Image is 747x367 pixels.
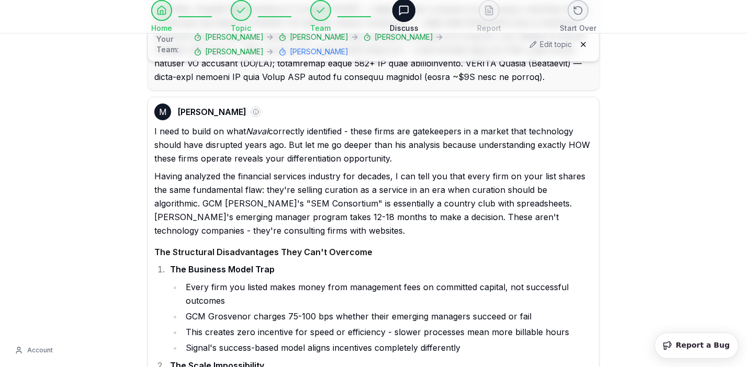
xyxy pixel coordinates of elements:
button: [PERSON_NAME] [194,32,264,42]
button: Account [8,342,59,359]
h4: The Structural Disadvantages They Can't Overcome [154,246,593,258]
span: [PERSON_NAME] [375,32,433,42]
span: Topic [231,23,251,33]
span: Start Over [560,23,596,33]
li: Every firm you listed makes money from management fees on committed capital, not successful outcomes [183,280,593,307]
button: Edit topic [529,39,572,50]
span: Your Team: [156,34,189,55]
span: [PERSON_NAME] [177,106,246,118]
em: Naval [246,126,268,136]
span: [PERSON_NAME] [205,47,264,57]
li: GCM Grosvenor charges 75-100 bps whether their emerging managers succeed or fail [183,309,593,323]
span: [PERSON_NAME] [205,32,264,42]
p: I need to build on what correctly identified - these firms are gatekeepers in a market that techn... [154,124,593,165]
span: Report [477,23,501,33]
span: Edit topic [540,39,572,50]
p: Having analyzed the financial services industry for decades, I can tell you that every firm on yo... [154,169,593,237]
li: This creates zero incentive for speed or efficiency - slower processes mean more billable hours [183,325,593,339]
span: [PERSON_NAME] [290,32,348,42]
button: [PERSON_NAME] [278,47,348,57]
span: Home [151,23,172,33]
button: [PERSON_NAME] [363,32,433,42]
span: Discuss [390,23,418,33]
button: [PERSON_NAME] [278,32,348,42]
span: Account [27,346,53,354]
span: Team [310,23,331,33]
span: [PERSON_NAME] [290,47,348,57]
li: Signal's success-based model aligns incentives completely differently [183,341,593,354]
div: M [154,104,171,120]
button: Hide team panel [576,37,591,52]
button: [PERSON_NAME] [194,47,264,57]
strong: The Business Model Trap [170,264,275,274]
